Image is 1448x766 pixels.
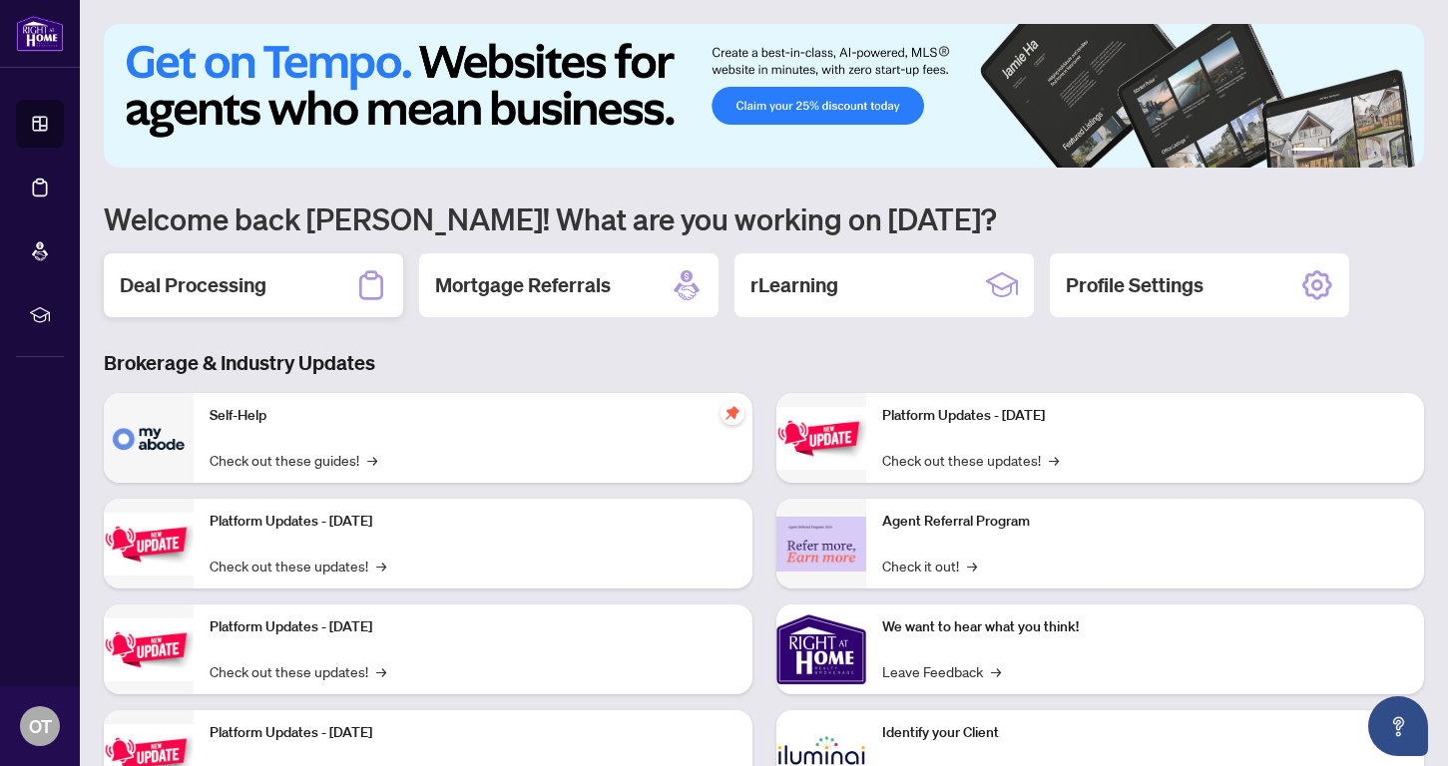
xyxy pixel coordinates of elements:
a: Check out these updates!→ [882,449,1059,471]
img: Self-Help [104,393,194,483]
a: Check it out!→ [882,555,977,576]
span: pushpin [721,401,744,425]
button: 4 [1364,148,1372,156]
p: Platform Updates - [DATE] [210,722,736,744]
span: → [1049,449,1059,471]
p: Platform Updates - [DATE] [210,616,736,638]
a: Check out these updates!→ [210,555,386,576]
a: Leave Feedback→ [882,660,1001,682]
span: → [376,660,386,682]
h3: Brokerage & Industry Updates [104,349,1424,377]
button: Open asap [1368,696,1428,756]
span: → [376,555,386,576]
button: 2 [1332,148,1340,156]
img: Platform Updates - September 16, 2025 [104,513,194,575]
img: logo [16,15,64,52]
button: 1 [1292,148,1324,156]
p: Platform Updates - [DATE] [210,511,736,533]
h1: Welcome back [PERSON_NAME]! What are you working on [DATE]? [104,199,1424,237]
a: Check out these updates!→ [210,660,386,682]
p: Identify your Client [882,722,1409,744]
img: Agent Referral Program [776,517,866,572]
img: We want to hear what you think! [776,604,866,694]
button: 6 [1396,148,1404,156]
h2: rLearning [750,271,838,299]
button: 3 [1348,148,1356,156]
p: Platform Updates - [DATE] [882,405,1409,427]
p: Self-Help [210,405,736,427]
span: OT [29,712,52,740]
button: 5 [1380,148,1388,156]
h2: Profile Settings [1066,271,1204,299]
p: Agent Referral Program [882,511,1409,533]
img: Slide 0 [104,24,1424,168]
h2: Mortgage Referrals [435,271,611,299]
p: We want to hear what you think! [882,616,1409,638]
span: → [991,660,1001,682]
img: Platform Updates - July 21, 2025 [104,618,194,681]
span: → [967,555,977,576]
span: → [367,449,377,471]
img: Platform Updates - June 23, 2025 [776,407,866,470]
a: Check out these guides!→ [210,449,377,471]
h2: Deal Processing [120,271,266,299]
